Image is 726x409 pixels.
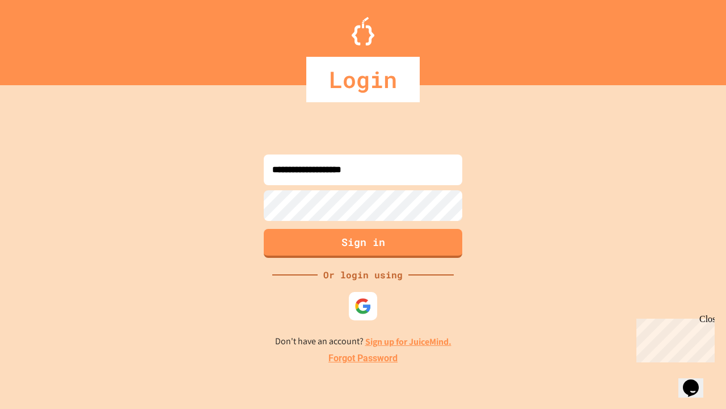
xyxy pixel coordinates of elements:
iframe: chat widget [632,314,715,362]
div: Or login using [318,268,408,282]
img: Logo.svg [352,17,374,45]
div: Chat with us now!Close [5,5,78,72]
iframe: chat widget [678,364,715,398]
a: Forgot Password [328,352,398,365]
div: Login [306,57,420,102]
p: Don't have an account? [275,335,451,349]
a: Sign up for JuiceMind. [365,336,451,348]
button: Sign in [264,229,462,258]
img: google-icon.svg [354,298,372,315]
